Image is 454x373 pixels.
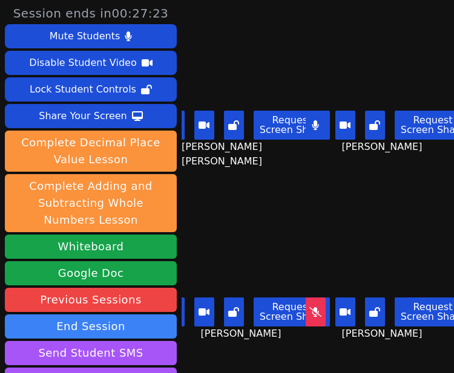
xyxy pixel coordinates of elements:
span: [PERSON_NAME] [201,326,285,341]
button: Send Student SMS [5,341,177,365]
button: Share Your Screen [5,104,177,128]
button: Complete Adding and Subtracting Whole Numbers Lesson [5,174,177,232]
button: Request Screen Share [254,297,330,326]
span: [PERSON_NAME] [342,326,426,341]
span: [PERSON_NAME] [PERSON_NAME] [182,140,303,169]
button: Disable Student Video [5,51,177,75]
div: Disable Student Video [29,53,136,73]
button: Mute Students [5,24,177,48]
button: Request Screen Share [254,111,330,140]
a: Google Doc [5,261,177,285]
span: [PERSON_NAME] [342,140,426,154]
button: End Session [5,314,177,339]
button: Lock Student Controls [5,77,177,102]
time: 00:27:23 [112,6,169,21]
button: Whiteboard [5,235,177,259]
div: Mute Students [50,27,120,46]
a: Previous Sessions [5,288,177,312]
span: Session ends in [13,5,169,22]
button: Complete Decimal Place Value Lesson [5,131,177,172]
div: Share Your Screen [39,106,127,126]
div: Lock Student Controls [30,80,136,99]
